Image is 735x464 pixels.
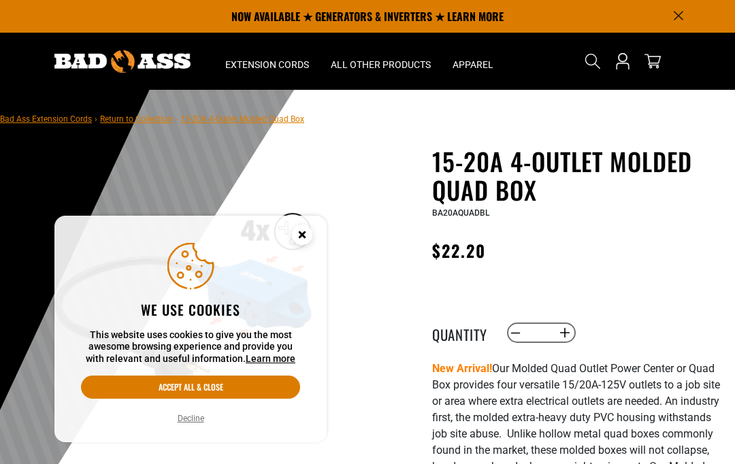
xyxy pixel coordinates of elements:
[81,301,300,318] h2: We use cookies
[246,353,295,364] a: Learn more
[175,114,178,124] span: ›
[81,329,300,365] p: This website uses cookies to give you the most awesome browsing experience and provide you with r...
[432,362,492,375] strong: New Arrival!
[453,59,493,71] span: Apparel
[180,114,304,124] span: 15-20A 4-Outlet Molded Quad Box
[54,216,327,443] aside: Cookie Consent
[582,50,604,72] summary: Search
[320,33,442,90] summary: All Other Products
[54,50,191,73] img: Bad Ass Extension Cords
[81,376,300,399] button: Accept all & close
[225,59,309,71] span: Extension Cords
[174,412,208,425] button: Decline
[214,33,320,90] summary: Extension Cords
[331,59,431,71] span: All Other Products
[442,33,504,90] summary: Apparel
[100,114,172,124] a: Return to Collection
[432,208,489,218] span: BA20AQUADBL
[95,114,97,124] span: ›
[432,324,500,342] label: Quantity
[432,147,725,204] h1: 15-20A 4-Outlet Molded Quad Box
[432,238,486,263] span: $22.20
